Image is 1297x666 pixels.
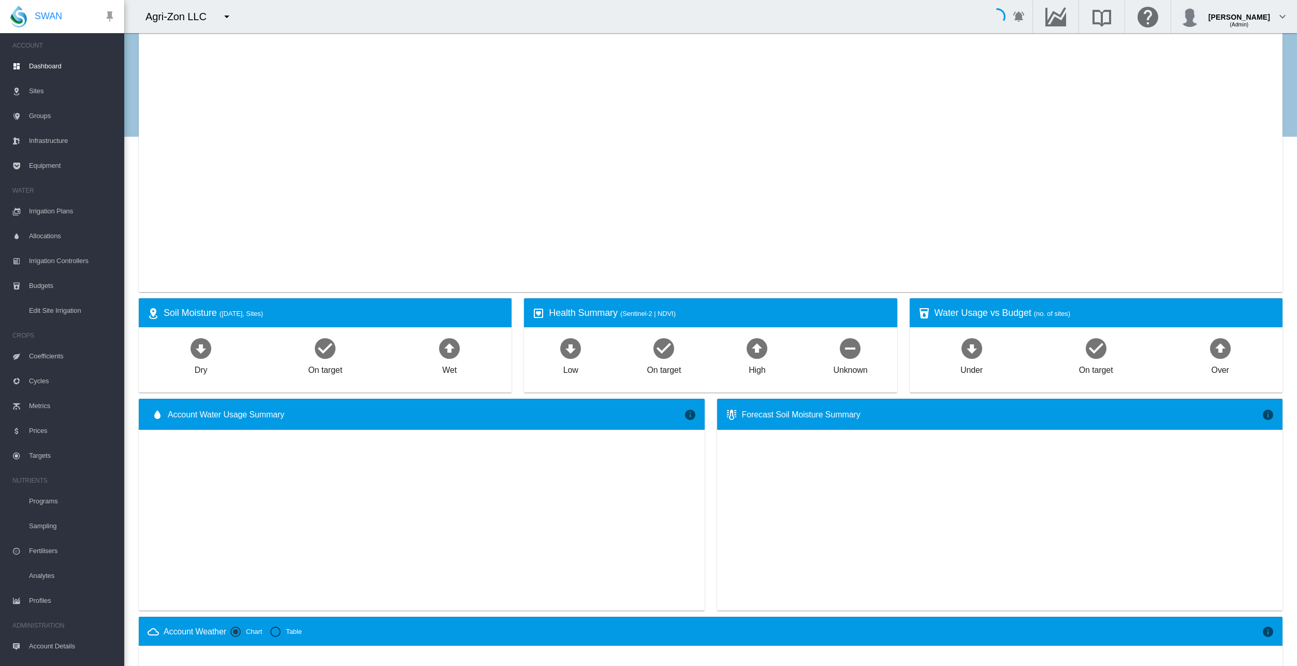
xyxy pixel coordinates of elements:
[1262,409,1274,421] md-icon: icon-information
[29,249,116,273] span: Irrigation Controllers
[651,336,676,360] md-icon: icon-checkbox-marked-circle
[29,104,116,128] span: Groups
[1084,336,1109,360] md-icon: icon-checkbox-marked-circle
[1230,22,1248,27] span: (Admin)
[12,182,116,199] span: WATER
[188,336,213,360] md-icon: icon-arrow-down-bold-circle
[29,298,116,323] span: Edit Site Irrigation
[221,10,233,23] md-icon: icon-menu-down
[437,336,462,360] md-icon: icon-arrow-up-bold-circle
[216,6,237,27] button: icon-menu-down
[1208,8,1270,18] div: [PERSON_NAME]
[959,336,984,360] md-icon: icon-arrow-down-bold-circle
[145,9,216,24] div: Agri-Zon LLC
[1179,6,1200,27] img: profile.jpg
[442,360,457,376] div: Wet
[308,360,342,376] div: On target
[29,394,116,418] span: Metrics
[270,627,302,637] md-radio-button: Table
[313,336,338,360] md-icon: icon-checkbox-marked-circle
[563,360,578,376] div: Low
[558,336,583,360] md-icon: icon-arrow-down-bold-circle
[1089,10,1114,23] md-icon: Search the knowledge base
[12,472,116,489] span: NUTRIENTS
[1276,10,1289,23] md-icon: icon-chevron-down
[147,626,159,638] md-icon: icon-weather-cloudy
[220,310,263,317] span: ([DATE], Sites)
[725,409,738,421] md-icon: icon-thermometer-lines
[104,10,116,23] md-icon: icon-pin
[620,310,676,317] span: (Sentinel-2 | NDVI)
[29,588,116,613] span: Profiles
[29,273,116,298] span: Budgets
[12,327,116,344] span: CROPS
[168,409,684,421] span: Account Water Usage Summary
[29,153,116,178] span: Equipment
[10,6,27,27] img: SWAN-Landscape-Logo-Colour-drop.png
[749,360,766,376] div: High
[1212,360,1229,376] div: Over
[29,634,116,659] span: Account Details
[838,336,863,360] md-icon: icon-minus-circle
[12,37,116,54] span: ACCOUNT
[12,617,116,634] span: ADMINISTRATION
[647,360,681,376] div: On target
[29,128,116,153] span: Infrastructure
[147,307,159,320] md-icon: icon-map-marker-radius
[1208,336,1233,360] md-icon: icon-arrow-up-bold-circle
[29,539,116,563] span: Fertilisers
[935,307,1274,320] div: Water Usage vs Budget
[29,514,116,539] span: Sampling
[29,344,116,369] span: Coefficients
[230,627,262,637] md-radio-button: Chart
[29,199,116,224] span: Irrigation Plans
[195,360,208,376] div: Dry
[29,443,116,468] span: Targets
[918,307,930,320] md-icon: icon-cup-water
[745,336,769,360] md-icon: icon-arrow-up-bold-circle
[29,369,116,394] span: Cycles
[35,10,62,23] span: SWAN
[549,307,888,320] div: Health Summary
[1135,10,1160,23] md-icon: Click here for help
[1262,626,1274,638] md-icon: icon-information
[29,224,116,249] span: Allocations
[29,489,116,514] span: Programs
[151,409,164,421] md-icon: icon-water
[29,563,116,588] span: Analytes
[684,409,696,421] md-icon: icon-information
[1009,6,1029,27] button: icon-bell-ring
[164,626,226,638] div: Account Weather
[532,307,545,320] md-icon: icon-heart-box-outline
[1079,360,1113,376] div: On target
[960,360,983,376] div: Under
[29,418,116,443] span: Prices
[29,79,116,104] span: Sites
[1043,10,1068,23] md-icon: Go to the Data Hub
[742,409,1262,421] div: Forecast Soil Moisture Summary
[29,54,116,79] span: Dashboard
[1034,310,1070,317] span: (no. of sites)
[833,360,867,376] div: Unknown
[164,307,503,320] div: Soil Moisture
[1013,10,1025,23] md-icon: icon-bell-ring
